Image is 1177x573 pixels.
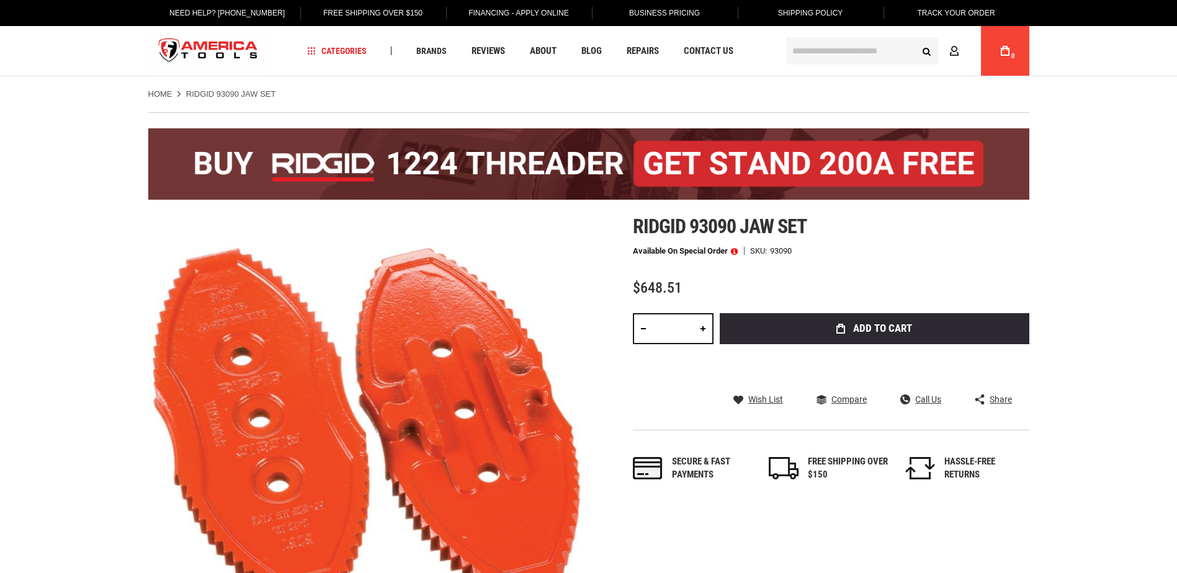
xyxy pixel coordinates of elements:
[472,47,505,56] span: Reviews
[581,47,602,56] span: Blog
[684,47,733,56] span: Contact Us
[621,43,665,60] a: Repairs
[990,395,1012,404] span: Share
[186,89,276,99] strong: RIDGID 93090 JAW SET
[416,47,447,55] span: Brands
[633,279,682,296] span: $648.51
[411,43,452,60] a: Brands
[831,395,867,404] span: Compare
[576,43,607,60] a: Blog
[733,394,783,405] a: Wish List
[944,455,1025,482] div: HASSLE-FREE RETURNS
[148,28,269,74] a: store logo
[750,247,770,255] strong: SKU
[524,43,562,60] a: About
[633,247,738,255] p: Available on Special Order
[853,323,912,334] span: Add to Cart
[627,47,659,56] span: Repairs
[1011,53,1015,60] span: 0
[905,457,935,479] img: returns
[769,457,799,479] img: shipping
[148,28,269,74] img: America Tools
[778,9,843,17] span: Shipping Policy
[993,26,1017,76] a: 0
[720,313,1029,344] button: Add to Cart
[748,395,783,404] span: Wish List
[633,457,663,479] img: payments
[808,455,888,482] div: FREE SHIPPING OVER $150
[678,43,739,60] a: Contact Us
[900,394,941,405] a: Call Us
[717,348,1032,353] iframe: Secure express checkout frame
[633,215,807,238] span: Ridgid 93090 jaw set
[307,47,367,55] span: Categories
[770,247,792,255] div: 93090
[915,395,941,404] span: Call Us
[672,455,753,482] div: Secure & fast payments
[302,43,372,60] a: Categories
[530,47,557,56] span: About
[466,43,511,60] a: Reviews
[915,39,939,63] button: Search
[148,128,1029,200] img: BOGO: Buy the RIDGID® 1224 Threader (26092), get the 92467 200A Stand FREE!
[148,89,172,100] a: Home
[817,394,867,405] a: Compare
